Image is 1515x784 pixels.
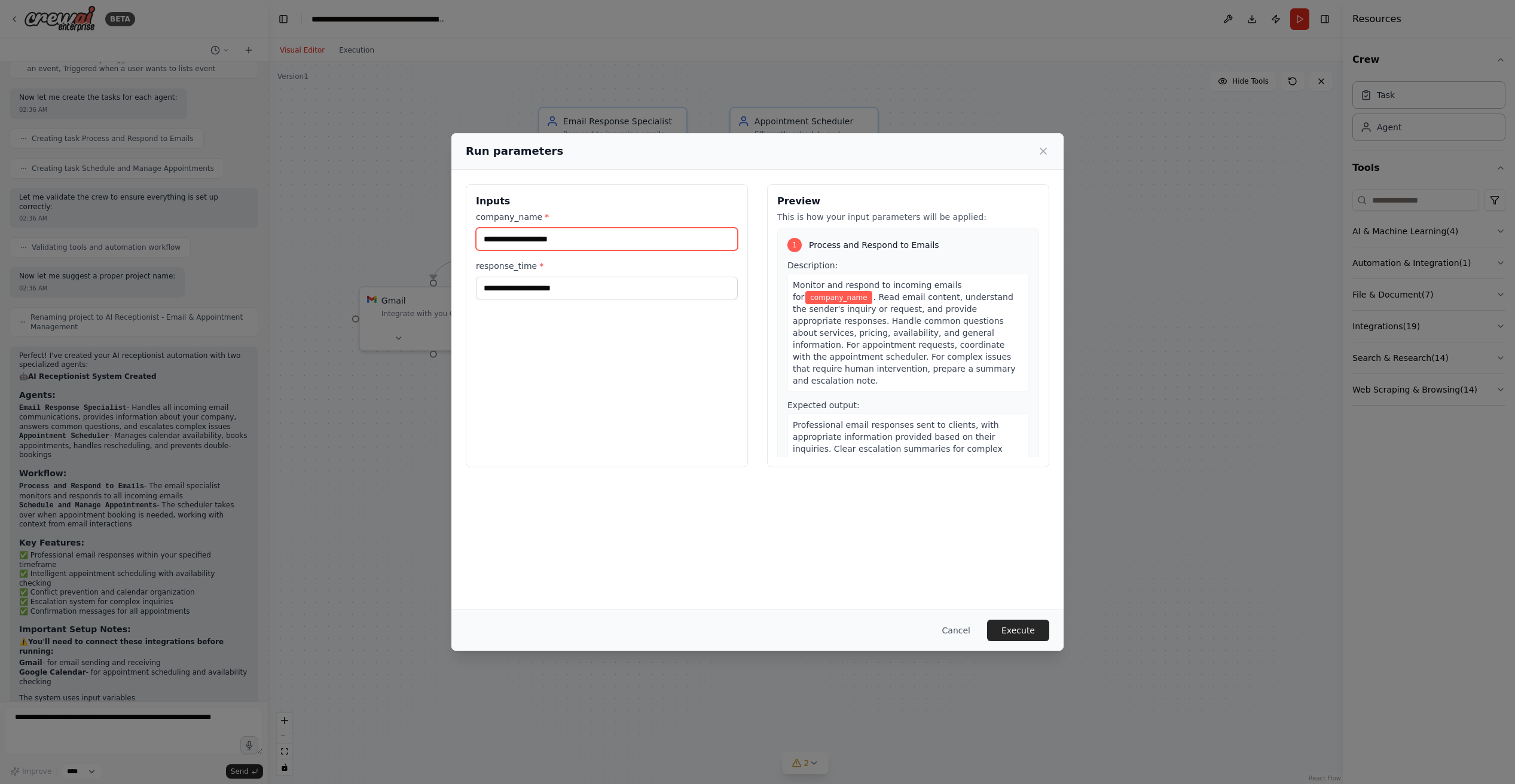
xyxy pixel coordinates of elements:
[933,620,980,641] button: Cancel
[787,261,838,270] span: Description:
[476,194,738,209] h3: Inputs
[787,238,802,252] div: 1
[987,620,1049,641] button: Execute
[809,239,939,251] span: Process and Respond to Emails
[466,143,563,160] h2: Run parameters
[793,292,1016,385] span: . Read email content, understand the sender's inquiry or request, and provide appropriate respons...
[805,291,872,304] span: Variable: company_name
[777,194,1039,209] h3: Preview
[793,420,1003,477] span: Professional email responses sent to clients, with appropriate information provided based on thei...
[787,400,860,410] span: Expected output:
[777,211,1039,223] p: This is how your input parameters will be applied:
[476,211,738,223] label: company_name
[476,260,738,272] label: response_time
[793,280,962,302] span: Monitor and respond to incoming emails for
